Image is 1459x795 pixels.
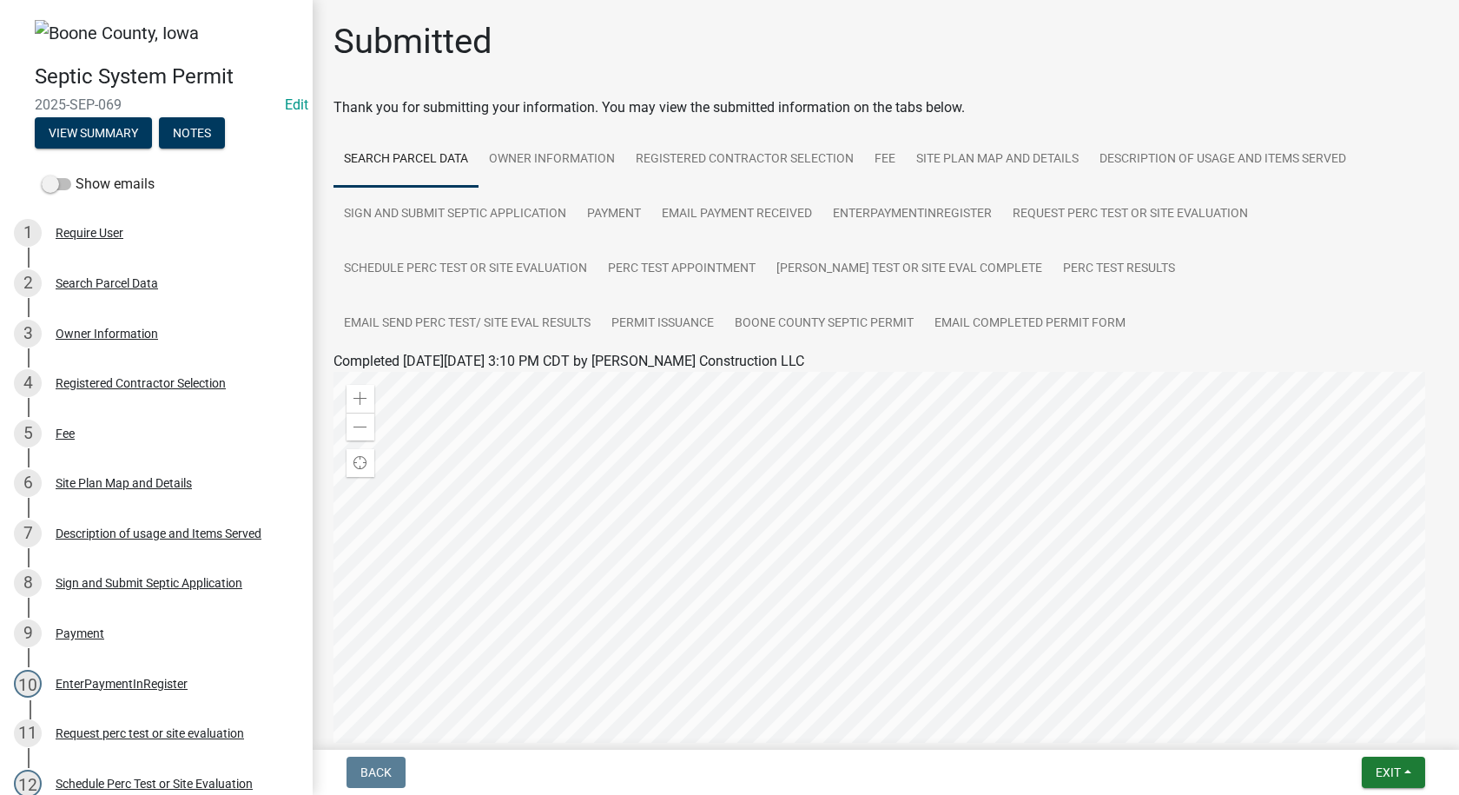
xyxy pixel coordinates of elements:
[347,757,406,788] button: Back
[56,328,158,340] div: Owner Information
[333,132,479,188] a: Search Parcel Data
[1362,757,1425,788] button: Exit
[479,132,625,188] a: Owner Information
[14,369,42,397] div: 4
[347,385,374,413] div: Zoom in
[42,174,155,195] label: Show emails
[766,242,1053,297] a: [PERSON_NAME] Test or Site Eval Complete
[347,449,374,477] div: Find my location
[35,20,199,46] img: Boone County, Iowa
[724,296,924,352] a: Boone County Septic Permit
[14,420,42,447] div: 5
[625,132,864,188] a: Registered Contractor Selection
[56,477,192,489] div: Site Plan Map and Details
[14,719,42,747] div: 11
[159,127,225,141] wm-modal-confirm: Notes
[333,187,577,242] a: Sign and Submit Septic Application
[601,296,724,352] a: Permit Issuance
[360,765,392,779] span: Back
[56,427,75,440] div: Fee
[14,520,42,547] div: 7
[56,227,123,239] div: Require User
[56,627,104,639] div: Payment
[159,117,225,149] button: Notes
[577,187,651,242] a: Payment
[35,96,278,113] span: 2025-SEP-069
[1053,242,1185,297] a: Perc Test Results
[56,727,244,739] div: Request perc test or site evaluation
[864,132,906,188] a: Fee
[14,469,42,497] div: 6
[35,127,152,141] wm-modal-confirm: Summary
[56,678,188,690] div: EnterPaymentInRegister
[1002,187,1258,242] a: Request perc test or site evaluation
[333,242,597,297] a: Schedule Perc Test or Site Evaluation
[333,21,492,63] h1: Submitted
[597,242,766,297] a: Perc Test Appointment
[56,778,253,790] div: Schedule Perc Test or Site Evaluation
[14,219,42,247] div: 1
[14,670,42,698] div: 10
[1089,132,1357,188] a: Description of usage and Items Served
[1376,765,1401,779] span: Exit
[924,296,1136,352] a: Email Completed Permit Form
[56,577,242,589] div: Sign and Submit Septic Application
[56,527,261,540] div: Description of usage and Items Served
[56,377,226,389] div: Registered Contractor Selection
[347,413,374,441] div: Zoom out
[14,320,42,348] div: 3
[333,353,804,369] span: Completed [DATE][DATE] 3:10 PM CDT by [PERSON_NAME] Construction LLC
[14,569,42,597] div: 8
[35,117,152,149] button: View Summary
[333,97,1438,118] div: Thank you for submitting your information. You may view the submitted information on the tabs below.
[822,187,1002,242] a: EnterPaymentInRegister
[14,619,42,647] div: 9
[651,187,822,242] a: Email Payment Received
[14,269,42,297] div: 2
[285,96,308,113] a: Edit
[35,64,299,89] h4: Septic System Permit
[285,96,308,113] wm-modal-confirm: Edit Application Number
[906,132,1089,188] a: Site Plan Map and Details
[333,296,601,352] a: Email Send Perc Test/ Site Eval Results
[56,277,158,289] div: Search Parcel Data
